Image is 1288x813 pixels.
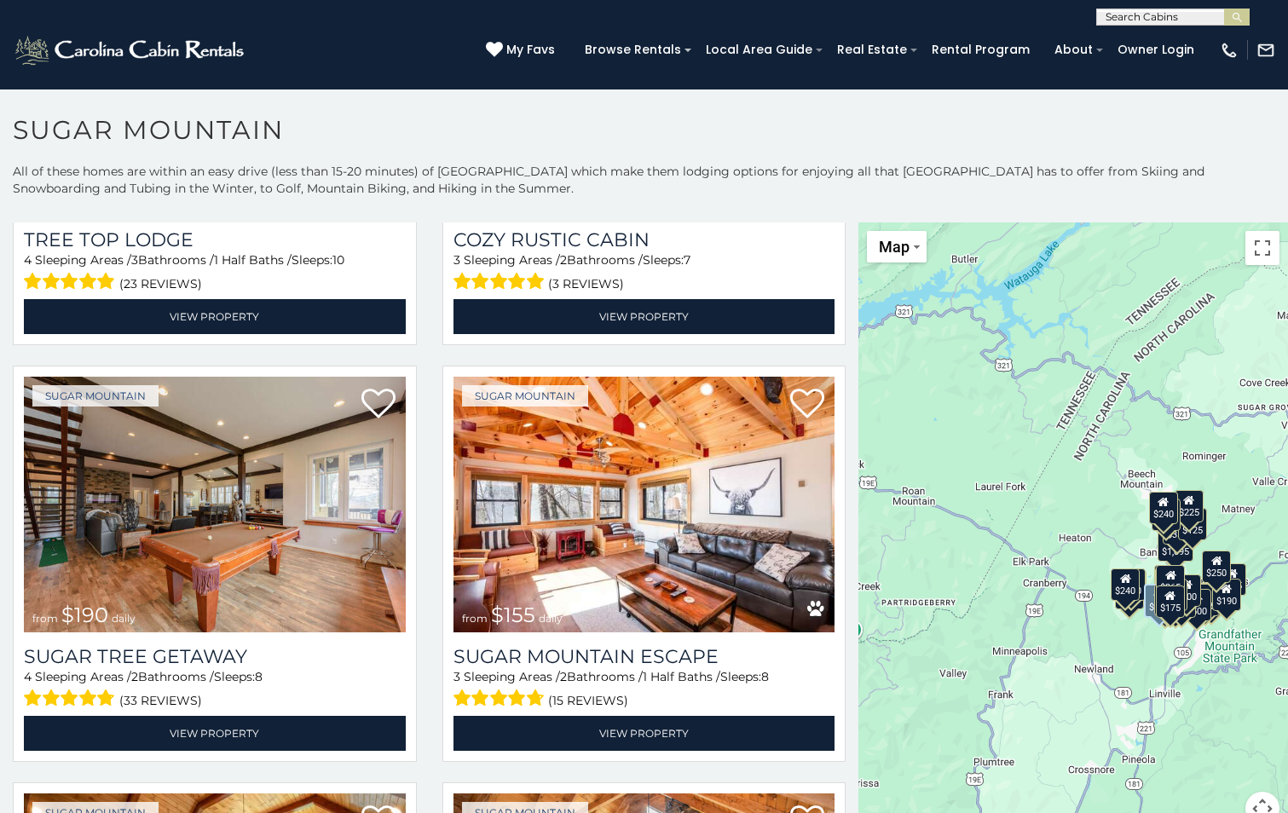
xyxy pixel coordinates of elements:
[24,645,406,668] a: Sugar Tree Getaway
[560,669,567,684] span: 2
[462,612,488,625] span: from
[1245,231,1279,265] button: Toggle fullscreen view
[1109,37,1203,63] a: Owner Login
[61,603,108,627] span: $190
[453,377,835,632] a: Sugar Mountain Escape from $155 daily
[453,228,835,251] a: Cozy Rustic Cabin
[1156,585,1185,618] div: $175
[32,385,159,406] a: Sugar Mountain
[506,41,555,59] span: My Favs
[119,273,202,295] span: (23 reviews)
[24,228,406,251] a: Tree Top Lodge
[1144,584,1175,618] div: $375
[24,377,406,632] a: Sugar Tree Getaway from $190 daily
[453,299,835,334] a: View Property
[576,37,690,63] a: Browse Rentals
[643,669,720,684] span: 1 Half Baths /
[453,377,835,632] img: Sugar Mountain Escape
[1172,574,1201,607] div: $200
[112,612,136,625] span: daily
[684,252,690,268] span: 7
[1111,568,1140,601] div: $240
[1156,565,1185,597] div: $265
[1175,490,1204,522] div: $225
[332,252,344,268] span: 10
[867,231,927,262] button: Change map style
[879,238,910,256] span: Map
[24,251,406,295] div: Sleeping Areas / Bathrooms / Sleeps:
[1256,41,1275,60] img: mail-regular-white.png
[560,252,567,268] span: 2
[453,669,460,684] span: 3
[32,612,58,625] span: from
[486,41,559,60] a: My Favs
[1154,584,1183,616] div: $375
[24,716,406,751] a: View Property
[361,387,396,423] a: Add to favorites
[829,37,915,63] a: Real Estate
[1179,508,1208,540] div: $125
[24,668,406,712] div: Sleeping Areas / Bathrooms / Sleeps:
[453,252,460,268] span: 3
[923,37,1038,63] a: Rental Program
[1220,41,1239,60] img: phone-regular-white.png
[1046,37,1101,63] a: About
[697,37,821,63] a: Local Area Guide
[453,645,835,668] a: Sugar Mountain Escape
[453,668,835,712] div: Sleeping Areas / Bathrooms / Sleeps:
[761,669,769,684] span: 8
[539,612,563,625] span: daily
[1158,529,1193,562] div: $1,095
[214,252,292,268] span: 1 Half Baths /
[131,669,138,684] span: 2
[548,689,628,712] span: (15 reviews)
[491,603,535,627] span: $155
[24,299,406,334] a: View Property
[548,273,624,295] span: (3 reviews)
[24,377,406,632] img: Sugar Tree Getaway
[1212,579,1241,611] div: $190
[119,689,202,712] span: (33 reviews)
[24,669,32,684] span: 4
[1218,563,1247,596] div: $155
[1149,492,1178,524] div: $240
[255,669,263,684] span: 8
[1192,584,1221,616] div: $195
[13,33,249,67] img: White-1-2.png
[131,252,138,268] span: 3
[453,716,835,751] a: View Property
[1155,565,1184,597] div: $190
[453,251,835,295] div: Sleeping Areas / Bathrooms / Sleeps:
[462,385,588,406] a: Sugar Mountain
[1202,551,1231,583] div: $250
[790,387,824,423] a: Add to favorites
[24,252,32,268] span: 4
